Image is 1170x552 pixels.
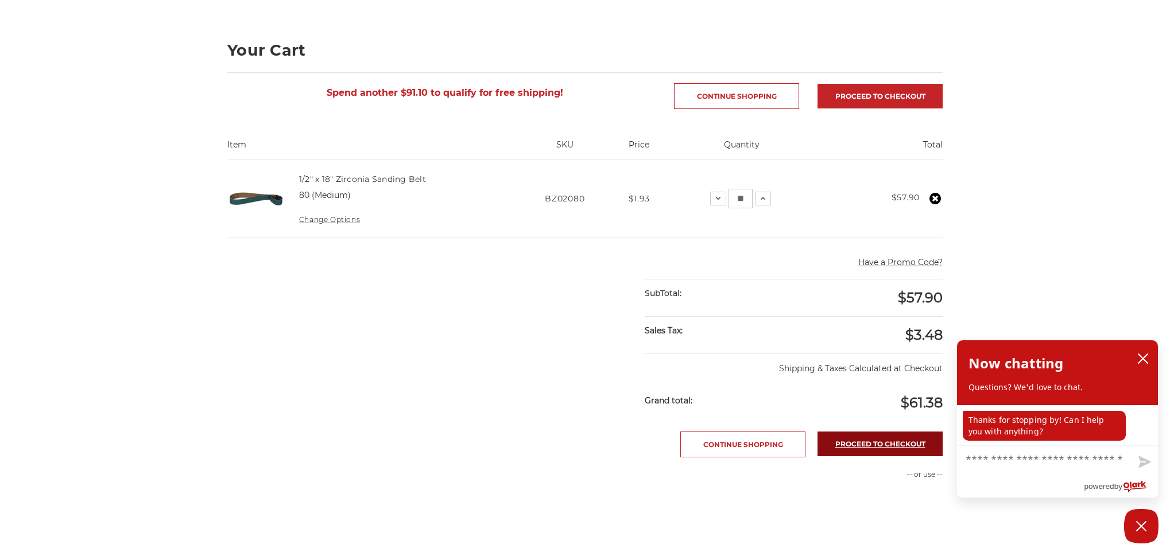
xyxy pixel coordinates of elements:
[299,215,360,224] a: Change Options
[517,139,613,160] th: SKU
[905,326,943,343] span: $3.48
[818,432,943,456] a: Proceed to checkout
[1114,479,1122,493] span: by
[901,394,943,411] span: $61.38
[629,193,650,204] span: $1.93
[1084,479,1114,493] span: powered
[299,189,351,201] dd: 80 (Medium)
[1084,476,1158,497] a: Powered by Olark
[1129,449,1158,476] button: Send message
[818,139,943,160] th: Total
[818,84,943,108] a: Proceed to checkout
[892,192,920,203] strong: $57.90
[799,520,943,543] iframe: PayPal-paylater
[299,174,426,184] a: 1/2" x 18" Zirconia Sanding Belt
[227,170,285,227] img: 1/2" x 18" Zirconia File Belt
[956,340,1159,498] div: olark chatbox
[665,139,818,160] th: Quantity
[963,411,1126,441] p: Thanks for stopping by! Can I help you with anything?
[227,139,517,160] th: Item
[645,353,943,375] p: Shipping & Taxes Calculated at Checkout
[680,432,805,457] a: Continue Shopping
[898,289,943,306] span: $57.90
[645,279,794,308] div: SubTotal:
[645,395,692,406] strong: Grand total:
[645,325,683,336] strong: Sales Tax:
[858,256,943,269] button: Have a Promo Code?
[613,139,665,160] th: Price
[1124,509,1159,543] button: Close Chatbox
[799,469,943,480] p: -- or use --
[327,87,563,98] span: Spend another $91.10 to qualify for free shipping!
[545,193,584,204] span: BZ02080
[729,189,753,208] input: 1/2" x 18" Zirconia Sanding Belt Quantity:
[968,382,1146,393] p: Questions? We'd love to chat.
[968,352,1063,375] h2: Now chatting
[1134,350,1152,367] button: close chatbox
[674,83,799,109] a: Continue Shopping
[799,492,943,515] iframe: PayPal-paypal
[227,42,943,58] h1: Your Cart
[957,405,1158,445] div: chat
